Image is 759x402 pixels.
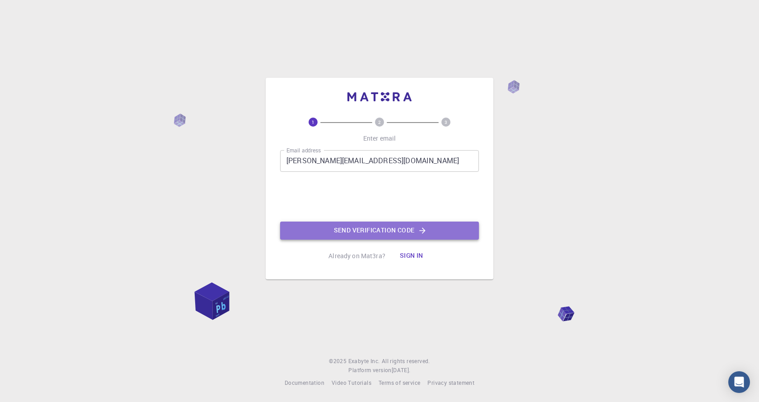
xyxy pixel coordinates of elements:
iframe: reCAPTCHA [311,179,448,214]
a: Exabyte Inc. [348,357,380,366]
text: 2 [378,119,381,125]
button: Sign in [393,247,431,265]
a: Video Tutorials [332,378,371,388]
span: All rights reserved. [382,357,430,366]
span: © 2025 [329,357,348,366]
button: Send verification code [280,222,479,240]
text: 1 [312,119,314,125]
a: [DATE]. [392,366,411,375]
a: Terms of service [379,378,420,388]
a: Privacy statement [427,378,474,388]
label: Email address [286,147,321,154]
span: Exabyte Inc. [348,357,380,364]
p: Already on Mat3ra? [328,251,385,260]
span: Privacy statement [427,379,474,386]
div: Open Intercom Messenger [728,371,750,393]
span: Documentation [285,379,324,386]
p: Enter email [363,134,396,143]
span: Video Tutorials [332,379,371,386]
span: [DATE] . [392,366,411,374]
span: Platform version [348,366,391,375]
text: 3 [445,119,447,125]
span: Terms of service [379,379,420,386]
a: Documentation [285,378,324,388]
